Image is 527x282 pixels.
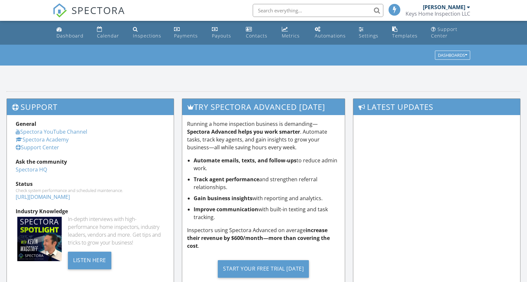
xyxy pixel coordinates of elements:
[16,158,165,166] div: Ask the community
[53,3,67,18] img: The Best Home Inspection Software - Spectora
[187,120,340,151] p: Running a home inspection business is demanding— . Automate tasks, track key agents, and gain ins...
[72,3,125,17] span: SPECTORA
[194,157,296,164] strong: Automate emails, texts, and follow-ups
[16,188,165,193] div: Check system performance and scheduled maintenance.
[68,215,165,246] div: In-depth interviews with high-performance home inspectors, industry leaders, vendors and more. Ge...
[54,23,89,42] a: Dashboard
[279,23,307,42] a: Metrics
[174,33,198,39] div: Payments
[212,33,231,39] div: Payouts
[312,23,351,42] a: Automations (Basic)
[187,128,300,135] strong: Spectora Advanced helps you work smarter
[356,23,384,42] a: Settings
[253,4,383,17] input: Search everything...
[194,205,340,221] li: with built-in texting and task tracking.
[359,33,378,39] div: Settings
[68,256,111,263] a: Listen Here
[133,33,161,39] div: Inspections
[16,120,36,127] strong: General
[438,53,467,58] div: Dashboards
[209,23,238,42] a: Payouts
[390,23,423,42] a: Templates
[16,144,59,151] a: Support Center
[53,9,125,22] a: SPECTORA
[94,23,125,42] a: Calendar
[16,128,87,135] a: Spectora YouTube Channel
[218,260,309,278] div: Start Your Free Trial [DATE]
[16,166,47,173] a: Spectora HQ
[435,51,470,60] button: Dashboards
[7,99,174,115] h3: Support
[243,23,274,42] a: Contacts
[16,136,69,143] a: Spectora Academy
[17,217,62,261] img: Spectoraspolightmain
[56,33,84,39] div: Dashboard
[194,194,340,202] li: with reporting and analytics.
[187,226,340,250] p: Inspectors using Spectora Advanced on average .
[423,4,465,10] div: [PERSON_NAME]
[187,227,330,249] strong: increase their revenue by $600/month—more than covering the cost
[392,33,418,39] div: Templates
[16,207,165,215] div: Industry Knowledge
[194,156,340,172] li: to reduce admin work.
[194,175,340,191] li: and strengthen referral relationships.
[246,33,267,39] div: Contacts
[194,195,252,202] strong: Gain business insights
[16,193,70,200] a: [URL][DOMAIN_NAME]
[282,33,300,39] div: Metrics
[182,99,345,115] h3: Try spectora advanced [DATE]
[431,26,457,39] div: Support Center
[315,33,346,39] div: Automations
[130,23,167,42] a: Inspections
[428,23,473,42] a: Support Center
[171,23,204,42] a: Payments
[194,176,259,183] strong: Track agent performance
[353,99,520,115] h3: Latest Updates
[406,10,470,17] div: Keys Home Inspection LLC
[16,180,165,188] div: Status
[97,33,119,39] div: Calendar
[194,206,258,213] strong: Improve communication
[68,252,111,269] div: Listen Here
